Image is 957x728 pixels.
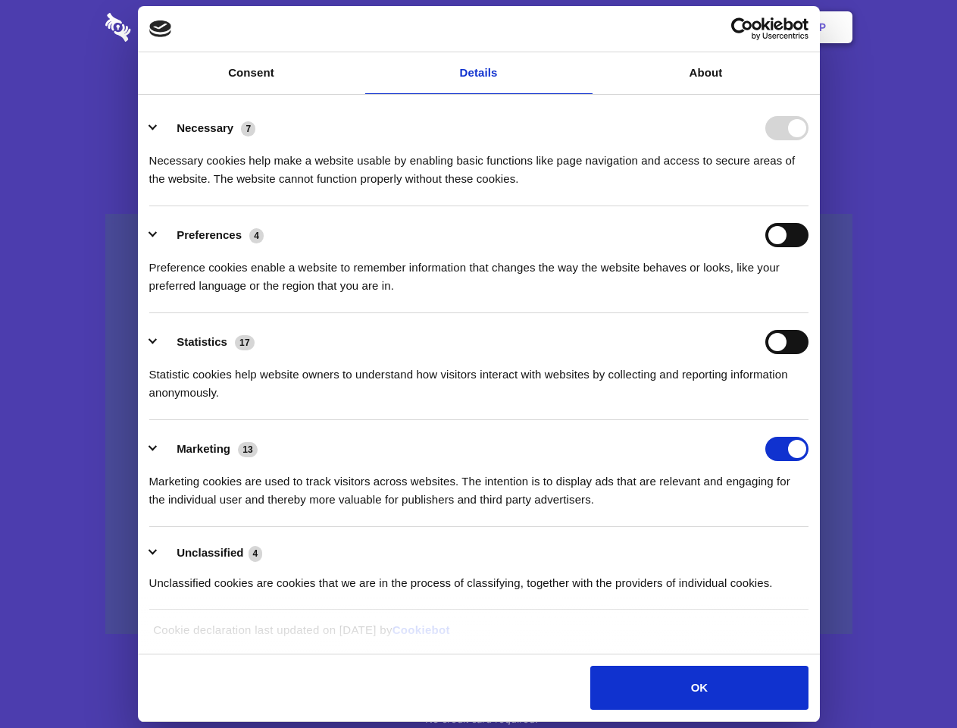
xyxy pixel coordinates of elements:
span: 13 [238,442,258,457]
div: Cookie declaration last updated on [DATE] by [142,621,815,651]
button: Statistics (17) [149,330,264,354]
a: About [593,52,820,94]
a: Details [365,52,593,94]
button: Marketing (13) [149,437,267,461]
div: Unclassified cookies are cookies that we are in the process of classifying, together with the pro... [149,563,808,592]
button: OK [590,666,808,710]
a: Usercentrics Cookiebot - opens in a new window [676,17,808,40]
img: logo-wordmark-white-trans-d4663122ce5f474addd5e946df7df03e33cb6a1c49d2221995e7729f52c070b2.svg [105,13,235,42]
span: 4 [249,228,264,243]
button: Necessary (7) [149,116,265,140]
button: Preferences (4) [149,223,274,247]
span: 7 [241,121,255,136]
iframe: Drift Widget Chat Controller [881,652,939,710]
label: Marketing [177,442,230,455]
a: Consent [138,52,365,94]
div: Marketing cookies are used to track visitors across websites. The intention is to display ads tha... [149,461,808,509]
button: Unclassified (4) [149,544,272,563]
label: Necessary [177,121,233,134]
label: Statistics [177,335,227,348]
a: Cookiebot [392,623,450,636]
label: Preferences [177,228,242,241]
div: Preference cookies enable a website to remember information that changes the way the website beha... [149,247,808,295]
img: logo [149,20,172,37]
a: Contact [615,4,684,51]
a: Wistia video thumbnail [105,214,852,635]
a: Login [687,4,753,51]
span: 4 [249,546,263,561]
div: Necessary cookies help make a website usable by enabling basic functions like page navigation and... [149,140,808,188]
h1: Eliminate Slack Data Loss. [105,68,852,123]
div: Statistic cookies help website owners to understand how visitors interact with websites by collec... [149,354,808,402]
span: 17 [235,335,255,350]
a: Pricing [445,4,511,51]
h4: Auto-redaction of sensitive data, encrypted data sharing and self-destructing private chats. Shar... [105,138,852,188]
